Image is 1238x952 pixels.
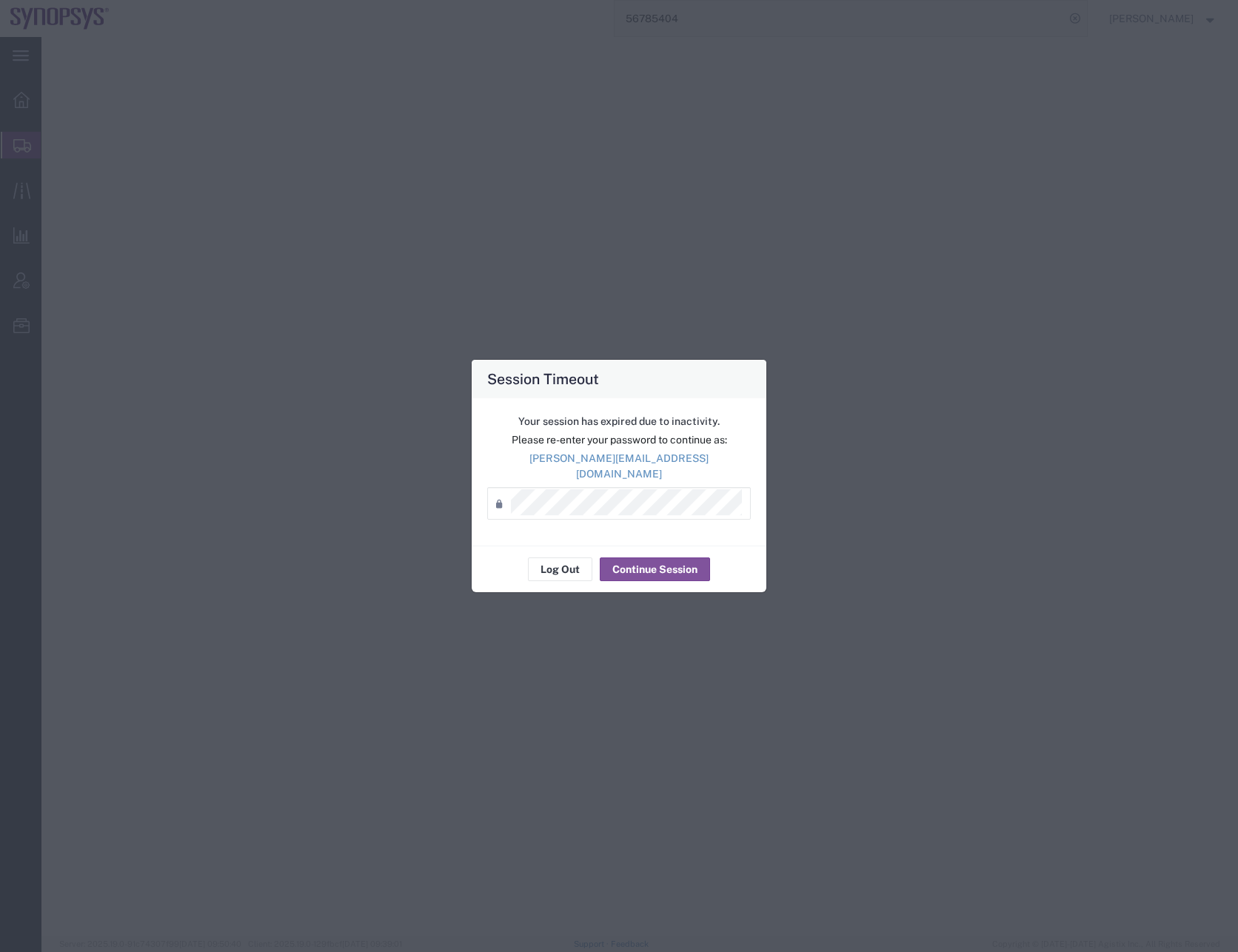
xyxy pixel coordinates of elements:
p: Your session has expired due to inactivity. [487,414,751,429]
h4: Session Timeout [487,368,599,389]
p: Please re-enter your password to continue as: [487,432,751,448]
button: Continue Session [600,557,710,581]
button: Log Out [528,557,592,581]
p: [PERSON_NAME][EMAIL_ADDRESS][DOMAIN_NAME] [487,451,751,482]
